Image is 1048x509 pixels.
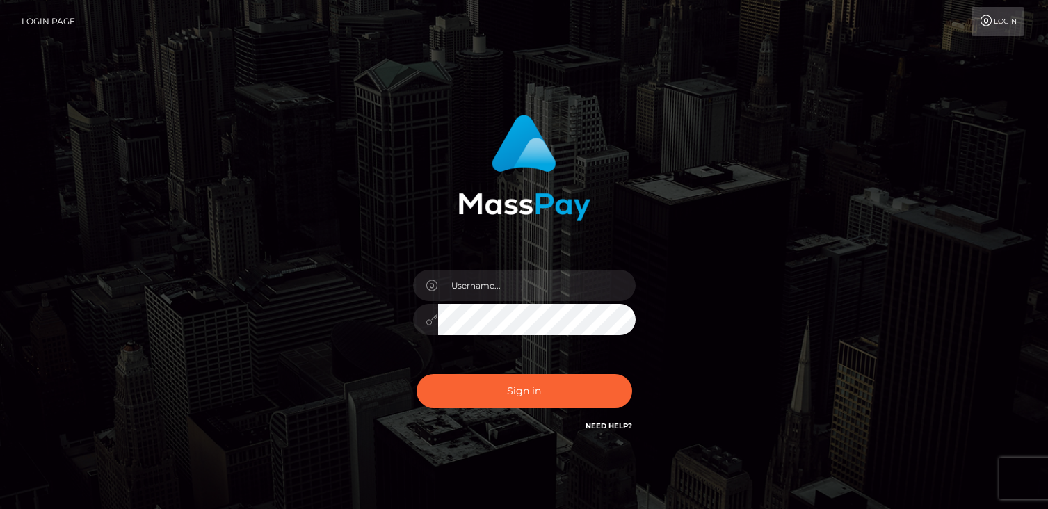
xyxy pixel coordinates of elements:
a: Login Page [22,7,75,36]
button: Sign in [417,374,632,408]
a: Login [972,7,1024,36]
img: MassPay Login [458,115,590,221]
a: Need Help? [586,421,632,430]
input: Username... [438,270,636,301]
